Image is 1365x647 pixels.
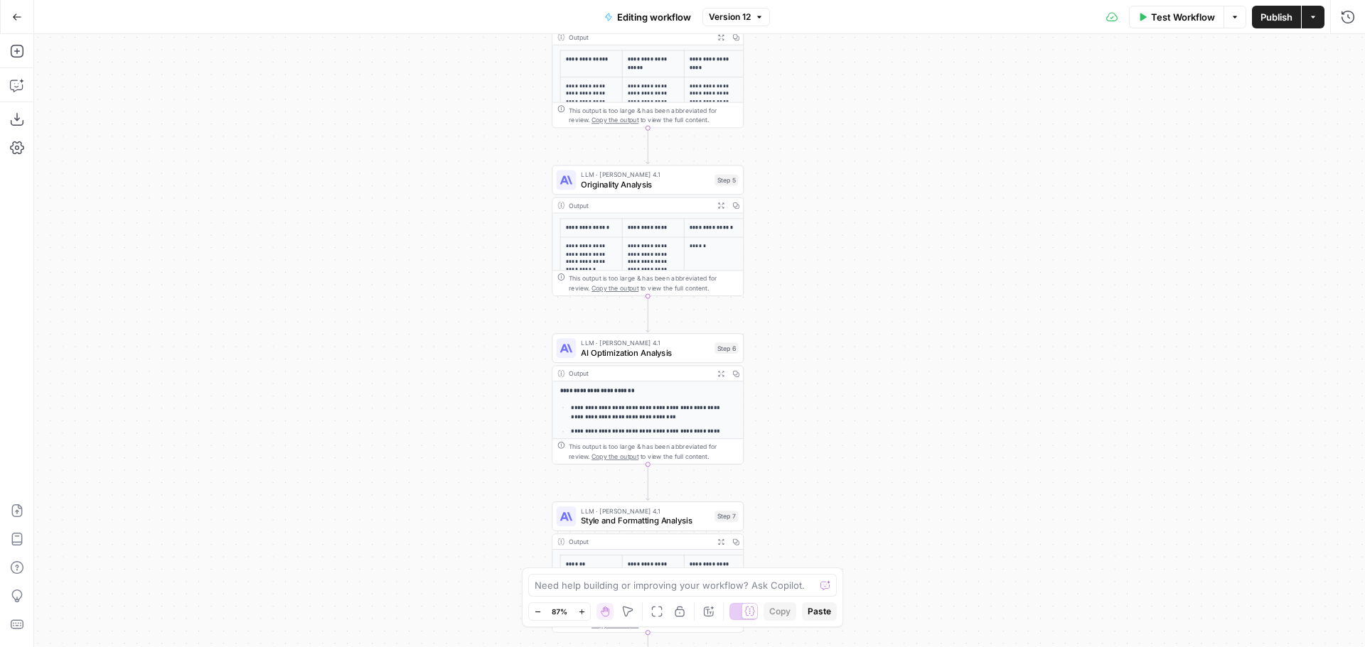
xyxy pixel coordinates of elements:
span: LLM · [PERSON_NAME] 4.1 [581,337,710,347]
g: Edge from step_6 to step_7 [646,464,650,500]
g: Edge from step_5 to step_6 [646,296,650,332]
div: Step 5 [714,175,738,186]
div: Step 7 [714,511,738,522]
span: 87% [552,606,567,617]
button: Paste [802,602,837,621]
div: Output [569,32,710,42]
button: Editing workflow [596,6,700,28]
span: Publish [1260,10,1292,24]
span: Originality Analysis [581,178,710,190]
span: LLM · [PERSON_NAME] 4.1 [581,170,710,180]
div: This output is too large & has been abbreviated for review. to view the full content. [569,105,739,125]
button: Test Workflow [1129,6,1224,28]
span: LLM · [PERSON_NAME] 4.1 [581,506,710,516]
div: Output [569,200,710,210]
button: Publish [1252,6,1301,28]
g: Edge from step_4 to step_5 [646,128,650,163]
span: Version 12 [709,11,751,23]
span: Editing workflow [617,10,691,24]
span: Copy the output [591,116,638,124]
span: AI Optimization Analysis [581,347,710,359]
span: Copy the output [591,285,638,292]
div: This output is too large & has been abbreviated for review. to view the full content. [569,442,739,462]
span: Copy [769,605,791,618]
div: This output is too large & has been abbreviated for review. to view the full content. [569,609,739,629]
div: Output [569,369,710,379]
span: Copy the output [591,621,638,628]
div: This output is too large & has been abbreviated for review. to view the full content. [569,273,739,293]
div: Step 6 [714,342,738,354]
button: Version 12 [702,8,770,26]
span: Style and Formatting Analysis [581,514,710,526]
div: Output [569,537,710,547]
span: Paste [808,605,831,618]
span: Copy the output [591,452,638,460]
span: Test Workflow [1151,10,1215,24]
button: Copy [764,602,796,621]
